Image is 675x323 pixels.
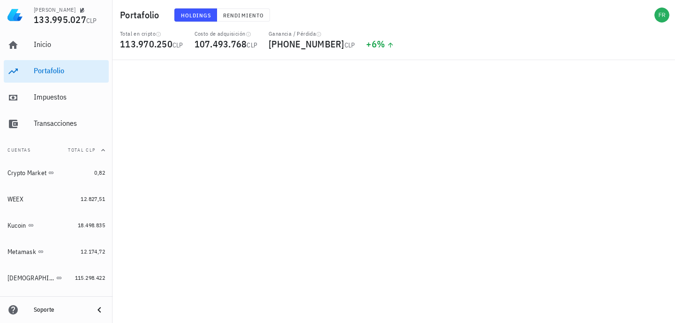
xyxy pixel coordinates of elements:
[269,38,345,50] span: [PHONE_NUMBER]
[4,214,109,237] a: Kucoin 18.498.835
[34,306,86,314] div: Soporte
[120,38,172,50] span: 113.970.250
[195,38,247,50] span: 107.493.768
[34,119,105,128] div: Transacciones
[7,195,23,203] div: WEEX
[94,169,105,176] span: 0,82
[172,41,183,49] span: CLP
[654,8,669,23] div: avatar
[7,222,26,230] div: Kucoin
[345,41,355,49] span: CLP
[217,8,270,22] button: Rendimiento
[247,41,257,49] span: CLP
[377,38,385,50] span: %
[86,16,97,25] span: CLP
[223,12,264,19] span: Rendimiento
[180,12,211,19] span: Holdings
[120,8,163,23] h1: Portafolio
[78,222,105,229] span: 18.498.835
[81,248,105,255] span: 12.174,72
[195,30,258,38] div: Costo de adquisición
[34,13,86,26] span: 133.995.027
[4,86,109,109] a: Impuestos
[269,30,355,38] div: Ganancia / Pérdida
[7,169,46,177] div: Crypto Market
[174,8,217,22] button: Holdings
[7,248,36,256] div: Metamask
[4,113,109,135] a: Transacciones
[4,267,109,289] a: [DEMOGRAPHIC_DATA] 115.298.422
[4,161,109,184] a: Crypto Market 0,82
[366,39,394,49] div: +6
[34,40,105,49] div: Inicio
[68,147,96,153] span: Total CLP
[34,92,105,101] div: Impuestos
[34,66,105,75] div: Portafolio
[81,195,105,202] span: 12.827,51
[120,30,183,38] div: Total en cripto
[4,60,109,83] a: Portafolio
[34,6,75,14] div: [PERSON_NAME]
[4,188,109,210] a: WEEX 12.827,51
[7,8,22,23] img: LedgiFi
[7,274,54,282] div: [DEMOGRAPHIC_DATA]
[4,139,109,161] button: CuentasTotal CLP
[75,274,105,281] span: 115.298.422
[4,240,109,263] a: Metamask 12.174,72
[4,34,109,56] a: Inicio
